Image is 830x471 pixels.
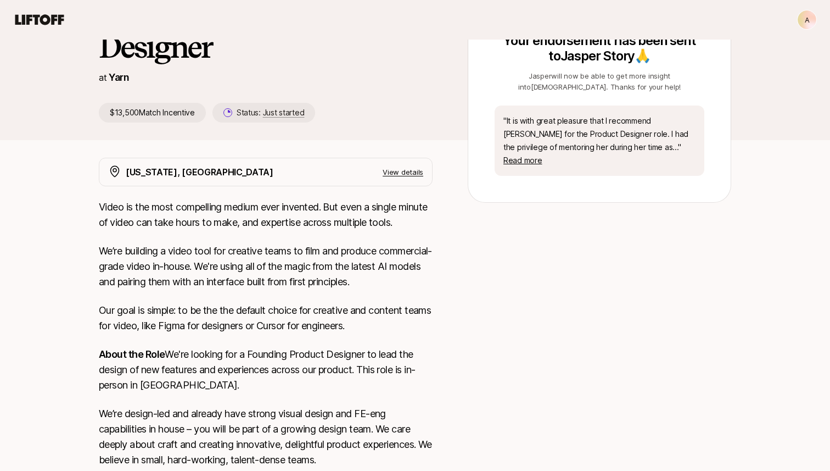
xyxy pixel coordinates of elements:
[495,33,704,64] p: Your endorsement has been sent to Jasper Story 🙏
[503,114,696,167] p: " It is with great pleasure that I recommend [PERSON_NAME] for the Product Designer role. I had t...
[99,243,433,290] p: We’re building a video tool for creative teams to film and produce commercial-grade video in-hous...
[99,406,433,468] p: We’re design-led and already have strong visual design and FE-eng capabilities in house – you wil...
[126,165,273,179] p: [US_STATE], [GEOGRAPHIC_DATA]
[495,70,704,92] p: Jasper will now be able to get more insight into [DEMOGRAPHIC_DATA] . Thanks for your help!
[263,108,305,118] span: Just started
[237,106,304,119] p: Status:
[805,13,810,26] p: A
[383,167,423,178] p: View details
[99,200,433,230] p: Video is the most compelling medium ever invented. But even a single minute of video can take hou...
[99,70,106,85] p: at
[99,303,433,334] p: Our goal is simple: to be the the default choice for creative and content teams for video, like F...
[503,156,542,165] span: Read more
[797,10,817,30] button: A
[109,71,129,83] a: Yarn
[99,103,206,123] p: $13,500 Match Incentive
[99,347,433,393] p: We're looking for a Founding Product Designer to lead the design of new features and experiences ...
[99,348,165,360] strong: About the Role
